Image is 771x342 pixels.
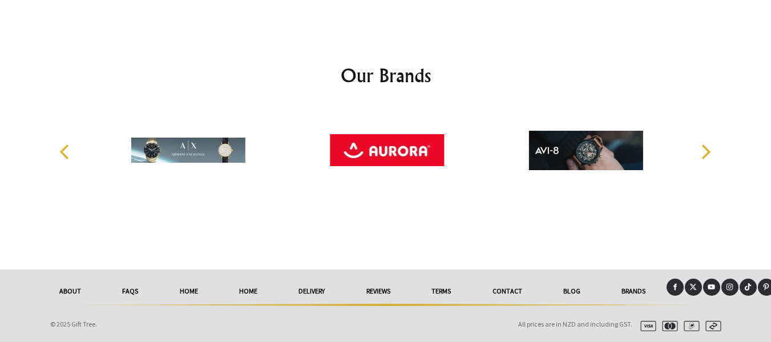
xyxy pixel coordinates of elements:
span: © 2025 Gift Tree. [50,320,97,328]
img: visa.svg [636,321,656,331]
a: Blog [543,279,601,304]
img: afterpay.svg [701,321,721,331]
a: Instagram [721,279,738,296]
img: Aurora World [330,107,444,193]
a: delivery [278,279,345,304]
a: Facebook [667,279,684,296]
a: Terms [411,279,471,304]
img: paypal.svg [679,321,700,331]
a: X (Twitter) [685,279,702,296]
a: Contact [471,279,542,304]
h2: Our Brands [48,62,724,89]
button: Next [693,139,718,164]
button: Previous [54,139,79,164]
a: reviews [346,279,411,304]
a: Tiktok [740,279,757,296]
a: About [39,279,102,304]
img: mastercard.svg [657,321,678,331]
a: Brands [601,279,666,304]
img: AVI-8 [529,107,643,193]
a: Youtube [703,279,720,296]
span: All prices are in NZD and including GST. [518,320,632,328]
a: FAQs [102,279,159,304]
a: HOME [219,279,278,304]
img: Armani Exchange [131,107,245,193]
a: HOME [159,279,218,304]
